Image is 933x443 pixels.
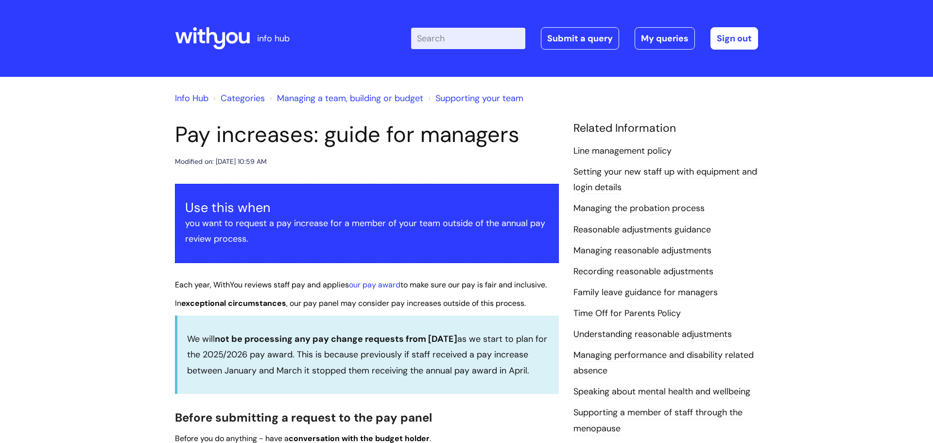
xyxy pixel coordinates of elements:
a: Sign out [710,27,758,50]
a: Reasonable adjustments guidance [573,224,711,236]
a: Setting your new staff up with equipment and login details [573,166,757,194]
li: Solution home [211,90,265,106]
p: We will as we start to plan for the 2025/2026 pay award. This is because previously if staff rece... [187,331,549,378]
h4: Related Information [573,122,758,135]
strong: exceptional circumstances [181,298,286,308]
a: Submit a query [541,27,619,50]
a: Managing performance and disability related absence [573,349,754,377]
div: Modified on: [DATE] 10:59 AM [175,156,267,168]
span: Each year, WithYou reviews staff pay and applies to make sure our pay is fair and inclusive. [175,280,547,290]
a: our pay award [349,280,400,290]
li: Supporting your team [426,90,523,106]
a: Speaking about mental health and wellbeing [573,386,750,398]
li: Managing a team, building or budget [267,90,423,106]
span: Before submitting a request to the pay panel [175,410,432,425]
a: Supporting a member of staff through the menopause [573,407,743,435]
a: Categories [221,92,265,104]
a: Managing a team, building or budget [277,92,423,104]
a: Info Hub [175,92,208,104]
div: | - [411,27,758,50]
a: Managing reasonable adjustments [573,245,711,257]
h3: Use this when [185,200,549,215]
a: Line management policy [573,145,672,158]
p: info hub [257,31,290,46]
a: Understanding reasonable adjustments [573,328,732,341]
a: Managing the probation process [573,202,705,215]
h1: Pay increases: guide for managers [175,122,559,148]
a: Recording reasonable adjustments [573,266,713,278]
a: My queries [635,27,695,50]
a: Family leave guidance for managers [573,286,718,299]
input: Search [411,28,525,49]
a: Supporting your team [435,92,523,104]
span: In , our pay panel may consider pay increases outside of this process. [175,298,526,308]
a: Time Off for Parents Policy [573,307,681,320]
p: you want to request a pay increase for a member of your team outside of the annual pay review pro... [185,215,549,247]
strong: not be processing any pay change requests from [DATE] [215,333,457,345]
